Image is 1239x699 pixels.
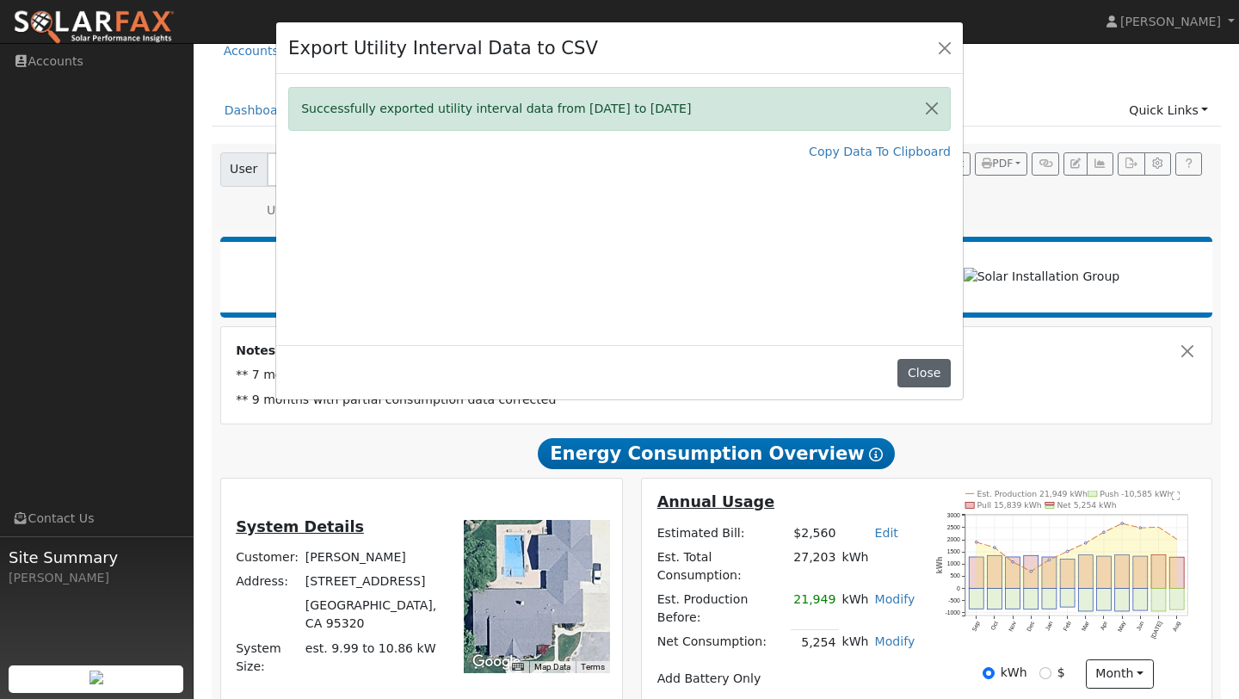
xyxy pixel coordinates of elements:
a: Copy Data To Clipboard [809,143,951,161]
button: Close [933,35,957,59]
div: Successfully exported utility interval data from [DATE] to [DATE] [288,87,951,131]
h4: Export Utility Interval Data to CSV [288,34,598,62]
button: Close [914,88,950,130]
button: Close [897,359,950,388]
